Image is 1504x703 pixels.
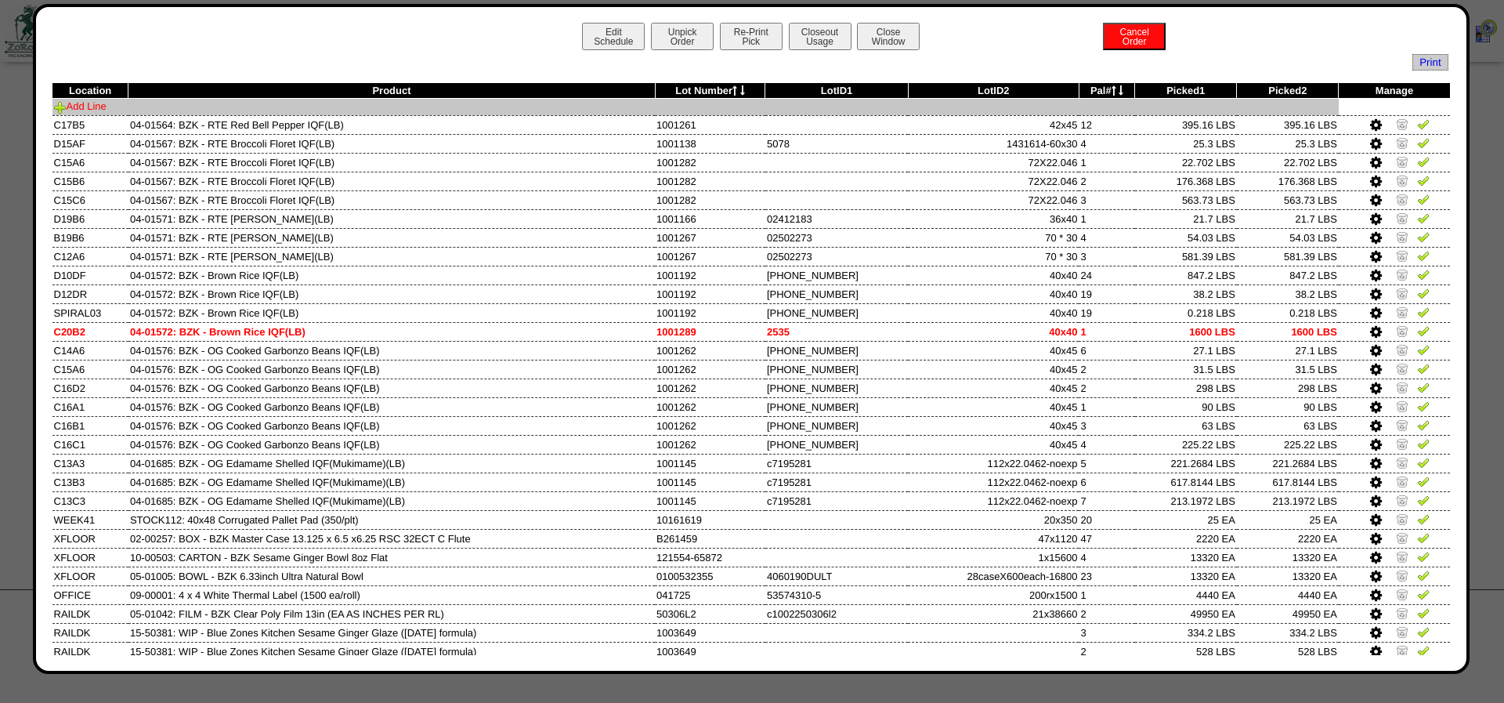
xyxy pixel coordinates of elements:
[1079,548,1134,567] td: 4
[655,228,765,247] td: 1001267
[765,604,908,623] td: c1002250306l2
[1079,83,1134,99] th: Pal#
[1396,193,1408,205] img: Zero Item and Verify
[1237,435,1339,454] td: 225.22 LBS
[655,209,765,228] td: 1001166
[1396,513,1408,525] img: Zero Item and Verify
[52,623,128,642] td: RAILDK
[1417,268,1430,281] img: Verify Pick
[1079,510,1134,529] td: 20
[52,153,128,172] td: C15A6
[1079,115,1134,134] td: 12
[655,473,765,491] td: 1001145
[52,209,128,228] td: D19B6
[655,454,765,473] td: 1001145
[1079,567,1134,585] td: 23
[908,247,1079,266] td: 70 * 30
[1079,303,1134,322] td: 19
[1417,531,1430,544] img: Verify Pick
[1417,324,1430,337] img: Verify Pick
[1135,228,1237,247] td: 54.03 LBS
[1417,249,1430,262] img: Verify Pick
[1396,174,1408,187] img: Zero Item and Verify
[1396,136,1408,149] img: Zero Item and Verify
[1237,134,1339,153] td: 25.3 LBS
[1396,212,1408,224] img: Zero Item and Verify
[52,548,128,567] td: XFLOOR
[655,83,765,99] th: Lot Number
[765,379,908,397] td: [PHONE_NUMBER]
[128,416,655,435] td: 04-01576: BZK - OG Cooked Garbonzo Beans IQF(LB)
[765,322,908,341] td: 2535
[1417,607,1430,619] img: Verify Pick
[1237,567,1339,585] td: 13320 EA
[908,153,1079,172] td: 72X22.046
[1396,475,1408,487] img: Zero Item and Verify
[1396,644,1408,657] img: Zero Item and Verify
[765,83,908,99] th: LotID1
[1417,437,1430,450] img: Verify Pick
[655,134,765,153] td: 1001138
[655,303,765,322] td: 1001192
[1396,569,1408,582] img: Zero Item and Verify
[1135,266,1237,284] td: 847.2 LBS
[655,548,765,567] td: 121554-65872
[655,284,765,303] td: 1001192
[765,435,908,454] td: [PHONE_NUMBER]
[651,23,714,50] button: UnpickOrder
[128,510,655,529] td: STOCK112: 40x48 Corrugated Pallet Pad (350/plt)
[1237,416,1339,435] td: 63 LBS
[1237,473,1339,491] td: 617.8144 LBS
[128,153,655,172] td: 04-01567: BZK - RTE Broccoli Floret IQF(LB)
[128,247,655,266] td: 04-01571: BZK - RTE [PERSON_NAME](LB)
[1135,322,1237,341] td: 1600 LBS
[1079,379,1134,397] td: 2
[1135,604,1237,623] td: 49950 EA
[1237,510,1339,529] td: 25 EA
[655,585,765,604] td: 041725
[765,360,908,379] td: [PHONE_NUMBER]
[908,266,1079,284] td: 40x40
[908,303,1079,322] td: 40x40
[1417,287,1430,299] img: Verify Pick
[1079,247,1134,266] td: 3
[1135,623,1237,642] td: 334.2 LBS
[1135,134,1237,153] td: 25.3 LBS
[128,454,655,473] td: 04-01685: BZK - OG Edamame Shelled IQF(Mukimame)(LB)
[1396,381,1408,393] img: Zero Item and Verify
[1396,625,1408,638] img: Zero Item and Verify
[1417,588,1430,600] img: Verify Pick
[908,341,1079,360] td: 40x45
[908,548,1079,567] td: 1x15600
[1237,360,1339,379] td: 31.5 LBS
[1417,343,1430,356] img: Verify Pick
[52,322,128,341] td: C20B2
[1135,454,1237,473] td: 221.2684 LBS
[1079,454,1134,473] td: 5
[1237,604,1339,623] td: 49950 EA
[1079,642,1134,661] td: 2
[1412,54,1448,71] a: Print
[655,247,765,266] td: 1001267
[655,623,765,642] td: 1003649
[1237,284,1339,303] td: 38.2 LBS
[128,360,655,379] td: 04-01576: BZK - OG Cooked Garbonzo Beans IQF(LB)
[1396,437,1408,450] img: Zero Item and Verify
[52,190,128,209] td: C15C6
[128,623,655,642] td: 15-50381: WIP - Blue Zones Kitchen Sesame Ginger Glaze ([DATE] formula)
[1417,306,1430,318] img: Verify Pick
[52,567,128,585] td: XFLOOR
[1079,209,1134,228] td: 1
[128,397,655,416] td: 04-01576: BZK - OG Cooked Garbonzo Beans IQF(LB)
[655,153,765,172] td: 1001282
[908,585,1079,604] td: 200rx1500
[52,435,128,454] td: C16C1
[128,83,655,99] th: Product
[1135,153,1237,172] td: 22.702 LBS
[1237,153,1339,172] td: 22.702 LBS
[1396,531,1408,544] img: Zero Item and Verify
[655,567,765,585] td: 0100532355
[1135,491,1237,510] td: 213.1972 LBS
[1417,400,1430,412] img: Verify Pick
[655,379,765,397] td: 1001262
